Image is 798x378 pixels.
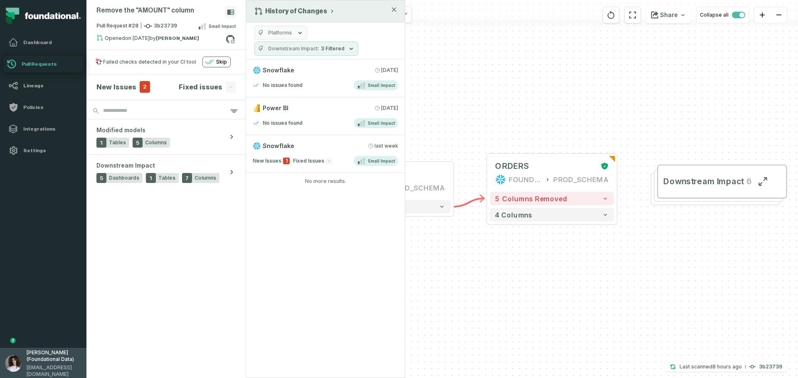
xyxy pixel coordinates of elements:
[665,362,787,372] button: Last scanned[DATE] 4:22:36 AM3b23739
[22,61,80,67] h4: Pull Requests
[96,35,226,44] div: Opened by
[495,161,529,171] div: ORDERS
[254,7,335,15] button: History of Changes
[553,174,608,185] div: PROD_SCHEMA
[658,165,787,198] button: Downstream Impact6
[182,173,192,183] span: 7
[195,175,216,181] span: Columns
[368,158,395,164] span: Small Impact
[771,7,787,23] button: zoom out
[9,337,17,344] div: Tooltip anchor
[86,155,246,190] button: Downstream Impact5Dashboards1Tables7Columns
[680,363,742,371] p: Last scanned
[495,210,532,219] span: 4 columns
[696,7,749,23] button: Collapse all
[103,59,196,65] div: Failed checks detected in your CI tool
[374,143,398,149] relative-time: Aug 30, 2025, 6:32 PM GMT+3
[3,99,83,116] a: Policies
[253,158,281,164] span: New Issues
[268,45,319,52] span: Downstream Impact
[202,57,231,67] button: Skip
[744,176,752,187] span: 6
[254,26,307,40] button: Platforms
[86,119,246,154] button: Modified models1Tables5Columns
[216,59,227,65] span: Skip
[226,81,236,93] span: -
[246,178,405,185] div: No more results.
[495,194,567,203] span: 5 columns removed
[381,105,398,111] relative-time: Sep 8, 2025, 2:00 AM GMT+3
[96,22,177,30] span: Pull Request #28 3b23739
[663,176,744,187] span: Downstream Impact
[390,182,445,193] div: PROD_SCHEMA
[5,355,22,372] img: avatar of Aluma Gelbard
[23,39,78,46] h4: Dashboard
[96,82,136,92] h4: New Issues
[3,142,83,159] a: Settings
[263,142,294,150] span: Snowflake
[263,104,288,112] span: Power BI
[96,7,194,15] div: Remove the "AMOUNT" column
[27,349,81,363] span: Aluma Gelbard (Foundational Data)
[158,175,175,181] span: Tables
[3,77,83,94] a: Lineage
[145,139,167,146] span: Columns
[712,363,742,370] relative-time: Sep 9, 2025, 4:22 AM GMT+3
[96,126,145,134] span: Modified models
[293,158,324,164] span: Fixed Issues
[133,138,143,148] span: 5
[96,138,106,148] span: 1
[326,158,332,164] span: -
[146,173,156,183] span: 1
[283,158,290,164] span: 1
[96,173,106,183] span: 5
[23,82,78,89] h4: Lineage
[209,23,236,30] span: Small Impact
[453,198,485,207] g: Edge from c8867c613c347eb7857e509391c84b7d to 0dd85c77dd217d0afb16c7d4fb3eff19
[759,364,782,369] h4: 3b23739
[23,104,78,111] h4: Policies
[368,82,395,89] span: Small Impact
[321,45,345,52] span: 3 Filtered
[27,364,81,378] span: aluma@foundational.io
[246,135,405,173] a: Snowflake[DATE] 6:32:45 PMNew Issues1Fixed Issues-Small Impact
[225,34,236,44] a: View on github
[23,126,78,132] h4: Integrations
[109,139,126,146] span: Tables
[598,162,609,170] div: Certified
[268,30,292,36] span: Platforms
[156,36,199,41] strong: Barak Fargoun (fargoun)
[754,7,771,23] button: zoom in
[246,97,405,135] a: Power BI[DATE] 2:00:16 AMNo issues foundSmall Impact
[246,59,405,97] a: Snowflake[DATE] 9:24:13 AMNo issues foundSmall Impact
[263,66,294,74] span: Snowflake
[109,175,139,181] span: Dashboards
[263,120,303,126] h4: No issues found
[3,121,83,137] a: Integrations
[140,81,150,93] span: 2
[96,161,155,170] span: Downstream Impact
[3,34,83,51] a: Dashboard
[646,7,691,23] button: Share
[263,82,303,89] h4: No issues found
[509,174,542,185] div: FOUNDATIONAL_DB
[96,81,236,93] button: New Issues2Fixed issues-
[125,35,150,41] relative-time: Mar 10, 2025, 11:00 PM GMT+2
[23,147,78,154] h4: Settings
[179,82,222,92] h4: Fixed issues
[368,120,395,126] span: Small Impact
[381,67,398,74] relative-time: Sep 8, 2025, 9:24 AM GMT+3
[254,42,358,56] button: Downstream Impact3 Filtered
[3,56,83,72] a: Pull Requests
